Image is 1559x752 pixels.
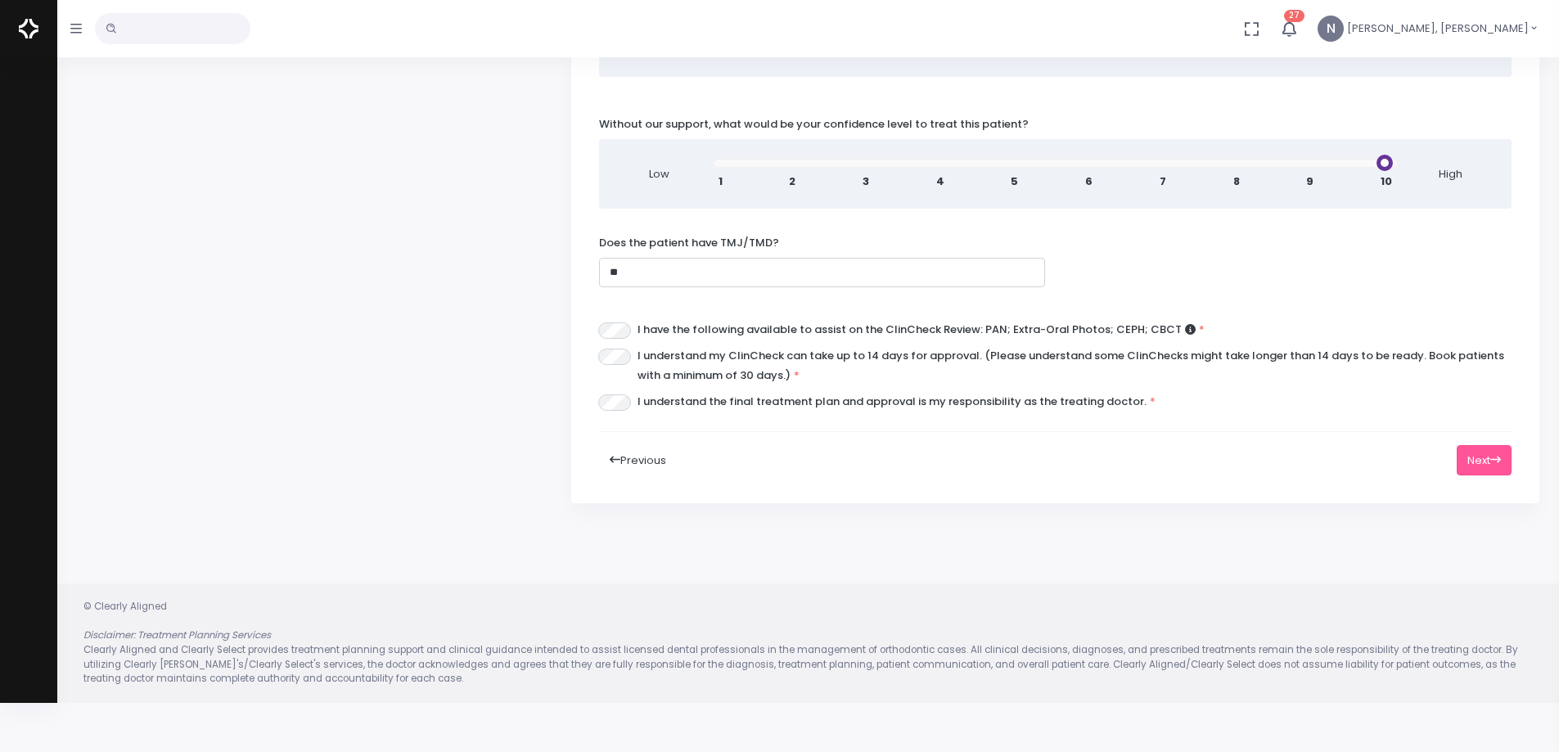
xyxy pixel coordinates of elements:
[1381,173,1392,190] span: 10
[863,173,869,190] span: 3
[1233,173,1240,190] span: 8
[1011,173,1018,190] span: 5
[1160,173,1166,190] span: 7
[67,600,1549,686] div: © Clearly Aligned Clearly Aligned and Clearly Select provides treatment planning support and clin...
[599,235,779,251] label: Does the patient have TMJ/TMD?
[599,116,1029,133] label: Without our support, what would be your confidence level to treat this patient?
[936,173,944,190] span: 4
[1284,10,1304,22] span: 27
[1306,173,1313,190] span: 9
[638,320,1205,340] label: I have the following available to assist on the ClinCheck Review: PAN; Extra-Oral Photos; CEPH; CBCT
[619,166,701,182] span: Low
[1347,20,1529,37] span: [PERSON_NAME], [PERSON_NAME]
[19,11,38,46] img: Logo Horizontal
[1085,173,1093,190] span: 6
[638,346,1512,385] label: I understand my ClinCheck can take up to 14 days for approval. (Please understand some ClinChecks...
[1410,166,1492,182] span: High
[789,173,795,190] span: 2
[719,173,723,190] span: 1
[83,628,271,642] em: Disclaimer: Treatment Planning Services
[599,445,677,475] button: Previous
[638,392,1156,412] label: I understand the final treatment plan and approval is my responsibility as the treating doctor.
[1318,16,1344,42] span: N
[1457,445,1512,475] button: Next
